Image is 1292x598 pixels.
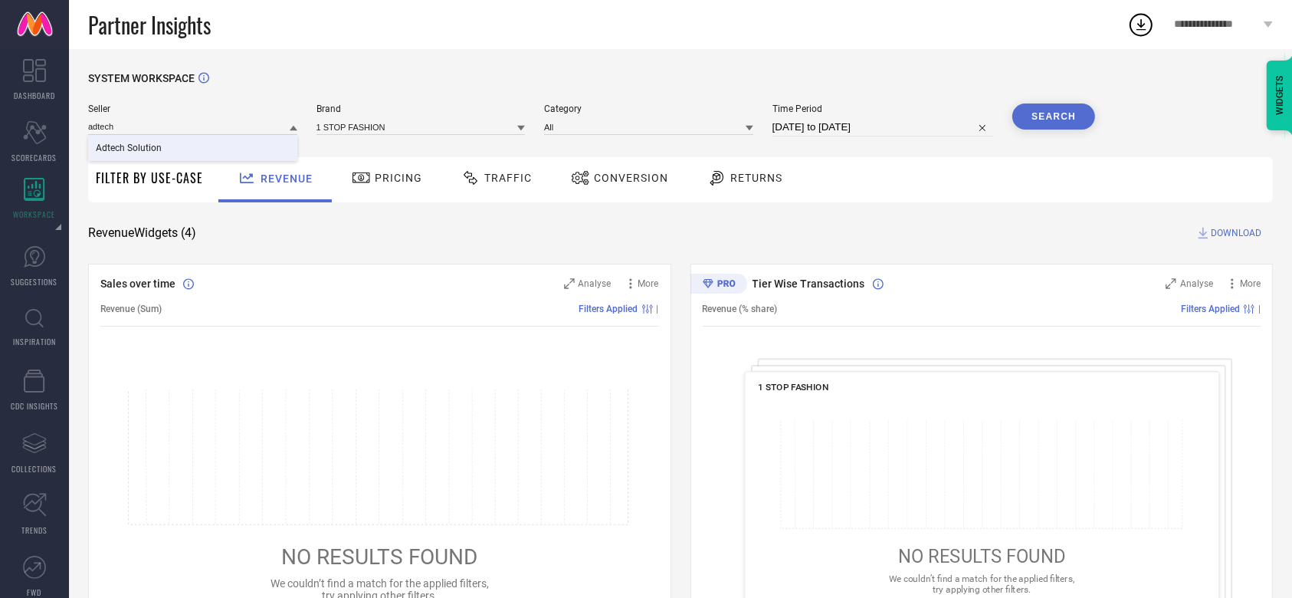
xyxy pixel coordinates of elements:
span: Filter By Use-Case [96,169,203,187]
span: COLLECTIONS [12,463,57,475]
input: Select time period [772,118,994,136]
span: DOWNLOAD [1211,225,1261,241]
svg: Zoom [1166,278,1176,289]
span: Time Period [772,103,994,114]
div: Premium [690,274,747,297]
span: Filters Applied [579,304,638,314]
span: Category [544,103,753,114]
button: Search [1012,103,1095,130]
span: Partner Insights [88,9,211,41]
span: Returns [730,172,782,184]
span: We couldn’t find a match for the applied filters, try applying other filters. [889,573,1074,594]
span: INSPIRATION [13,336,56,347]
span: | [657,304,659,314]
span: Pricing [375,172,422,184]
span: SCORECARDS [12,152,57,163]
span: Sales over time [100,278,175,290]
span: CDC INSIGHTS [11,400,58,412]
span: More [638,278,659,289]
span: WORKSPACE [14,209,56,220]
span: Filters Applied [1181,304,1240,314]
span: Analyse [1180,278,1213,289]
span: Traffic [484,172,532,184]
span: | [1258,304,1261,314]
span: Seller [88,103,297,114]
span: Revenue [261,172,313,185]
span: FWD [28,586,42,598]
svg: Zoom [564,278,575,289]
span: SUGGESTIONS [11,276,58,287]
span: 1 STOP FASHION [758,382,828,393]
span: TRENDS [21,524,48,536]
div: Adtech Solution [88,135,297,161]
span: Brand [316,103,526,114]
span: NO RESULTS FOUND [281,544,477,570]
span: DASHBOARD [14,90,55,101]
span: Conversion [594,172,668,184]
span: Revenue (Sum) [100,304,162,314]
span: Analyse [579,278,612,289]
span: Adtech Solution [96,143,162,153]
span: Revenue Widgets ( 4 ) [88,225,196,241]
span: SYSTEM WORKSPACE [88,72,195,84]
span: Revenue (% share) [703,304,778,314]
span: More [1240,278,1261,289]
div: Open download list [1127,11,1155,38]
span: NO RESULTS FOUND [898,545,1065,567]
span: Tier Wise Transactions [753,278,865,290]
